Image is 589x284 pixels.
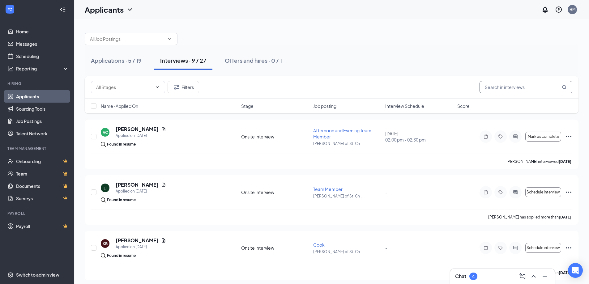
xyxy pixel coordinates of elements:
svg: Collapse [60,6,66,13]
svg: Document [161,182,166,187]
div: Onsite Interview [241,134,309,140]
img: search.bf7aa3482b7795d4f01b.svg [101,253,106,258]
span: Score [457,103,470,109]
div: [DATE] [385,130,454,143]
b: [DATE] [559,159,571,164]
div: Applied on [DATE] [116,133,166,139]
svg: Minimize [541,273,548,280]
div: Found in resume [107,197,136,203]
div: Onsite Interview [241,189,309,195]
svg: Note [482,245,489,250]
div: Applications · 5 / 19 [91,57,142,64]
div: LT [104,185,107,191]
div: Applied on [DATE] [116,244,166,250]
div: KB [103,241,108,246]
svg: ChevronUp [530,273,537,280]
span: Name · Applied On [101,103,138,109]
button: Schedule interview [525,243,561,253]
span: Schedule interview [527,190,560,194]
div: Reporting [16,66,69,72]
svg: Analysis [7,66,14,72]
p: [PERSON_NAME] of St. Ch ... [313,193,382,199]
h5: [PERSON_NAME] [116,126,159,133]
img: search.bf7aa3482b7795d4f01b.svg [101,142,106,147]
svg: ActiveChat [512,190,519,195]
svg: ChevronDown [155,85,160,90]
div: AC [103,130,108,135]
span: Schedule interview [527,246,560,250]
button: Filter Filters [168,81,199,93]
svg: MagnifyingGlass [562,85,567,90]
svg: Settings [7,272,14,278]
div: Applied on [DATE] [116,188,166,194]
a: Scheduling [16,50,69,62]
a: Sourcing Tools [16,103,69,115]
span: Stage [241,103,254,109]
p: [PERSON_NAME] of St. Ch ... [313,249,382,254]
div: HM [570,7,575,12]
svg: Ellipses [565,244,572,252]
a: DocumentsCrown [16,180,69,192]
svg: ActiveChat [512,134,519,139]
a: Applicants [16,90,69,103]
h5: [PERSON_NAME] [116,181,159,188]
svg: Filter [173,83,180,91]
svg: Ellipses [565,133,572,140]
svg: WorkstreamLogo [7,6,13,12]
h3: Chat [455,273,466,280]
svg: Notifications [541,6,549,13]
p: [PERSON_NAME] of St. Ch ... [313,141,382,146]
span: Interview Schedule [385,103,424,109]
svg: ComposeMessage [519,273,526,280]
svg: Note [482,190,489,195]
button: Minimize [540,271,550,281]
svg: Tag [497,190,504,195]
b: [DATE] [559,270,571,275]
p: [PERSON_NAME] has applied more than . [488,214,572,220]
a: Job Postings [16,115,69,127]
svg: Note [482,134,489,139]
div: Interviews · 9 / 27 [160,57,206,64]
svg: Document [161,238,166,243]
a: Messages [16,38,69,50]
div: Hiring [7,81,68,86]
div: Found in resume [107,141,136,147]
a: TeamCrown [16,167,69,180]
svg: Tag [497,134,504,139]
svg: ActiveChat [512,245,519,250]
svg: Ellipses [565,189,572,196]
button: ChevronUp [529,271,539,281]
svg: Document [161,127,166,132]
a: OnboardingCrown [16,155,69,167]
a: Talent Network [16,127,69,140]
div: Switch to admin view [16,272,59,278]
svg: ChevronDown [126,6,134,13]
a: Home [16,25,69,38]
input: All Job Postings [90,36,165,42]
p: [PERSON_NAME] interviewed . [506,159,572,164]
svg: ChevronDown [167,36,172,41]
span: 02:00 pm - 02:30 pm [385,137,454,143]
h1: Applicants [85,4,124,15]
svg: Tag [497,245,504,250]
button: ComposeMessage [518,271,527,281]
div: Offers and hires · 0 / 1 [225,57,282,64]
div: Open Intercom Messenger [568,263,583,278]
b: [DATE] [559,215,571,219]
div: Payroll [7,211,68,216]
div: Team Management [7,146,68,151]
a: SurveysCrown [16,192,69,205]
div: Found in resume [107,252,136,259]
a: PayrollCrown [16,220,69,232]
input: All Stages [96,84,152,91]
div: Onsite Interview [241,245,309,251]
button: Schedule interview [525,187,561,197]
span: Team Member [313,186,343,192]
span: Mark as complete [528,134,559,139]
span: - [385,245,387,251]
div: 4 [472,274,475,279]
span: - [385,189,387,195]
button: Mark as complete [525,132,561,142]
h5: [PERSON_NAME] [116,237,159,244]
input: Search in interviews [480,81,572,93]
